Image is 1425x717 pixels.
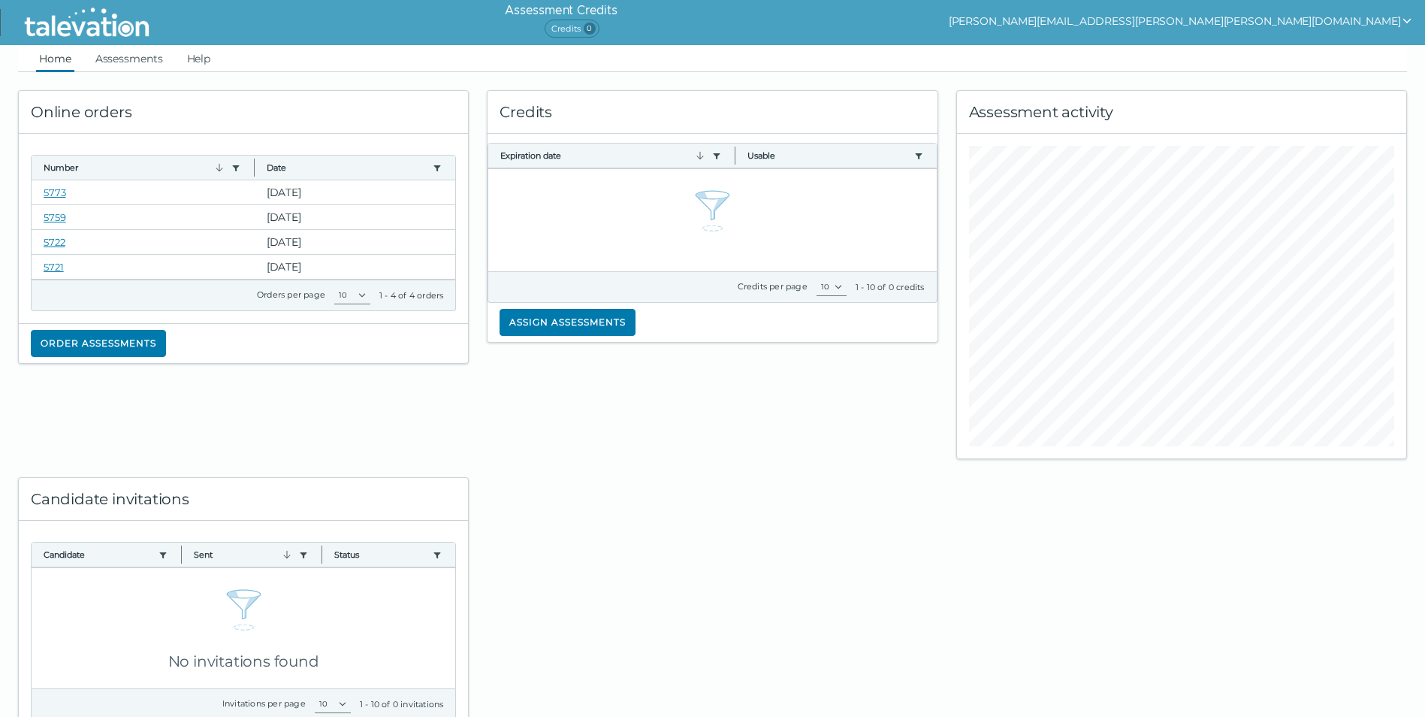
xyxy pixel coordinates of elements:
[44,261,64,273] a: 5721
[168,652,319,670] span: No invitations found
[36,45,74,72] a: Home
[249,151,259,183] button: Column resize handle
[44,549,152,561] button: Candidate
[957,91,1406,134] div: Assessment activity
[184,45,214,72] a: Help
[747,150,908,162] button: Usable
[500,309,636,336] button: Assign assessments
[19,478,468,521] div: Candidate invitations
[177,538,186,570] button: Column resize handle
[267,162,427,174] button: Date
[584,23,596,35] span: 0
[222,698,306,709] label: Invitations per page
[44,236,65,248] a: 5722
[949,12,1413,30] button: show user actions
[738,281,808,292] label: Credits per page
[194,549,292,561] button: Sent
[31,330,166,357] button: Order assessments
[18,4,155,41] img: Talevation_Logo_Transparent_white.png
[379,289,443,301] div: 1 - 4 of 4 orders
[92,45,166,72] a: Assessments
[334,549,427,561] button: Status
[255,230,456,254] clr-dg-cell: [DATE]
[255,255,456,279] clr-dg-cell: [DATE]
[19,91,468,134] div: Online orders
[44,186,66,198] a: 5773
[856,281,925,293] div: 1 - 10 of 0 credits
[44,162,225,174] button: Number
[360,698,444,710] div: 1 - 10 of 0 invitations
[255,180,456,204] clr-dg-cell: [DATE]
[488,91,937,134] div: Credits
[317,538,327,570] button: Column resize handle
[44,211,66,223] a: 5759
[500,150,706,162] button: Expiration date
[505,2,617,20] h6: Assessment Credits
[257,289,325,300] label: Orders per page
[730,139,740,171] button: Column resize handle
[255,205,456,229] clr-dg-cell: [DATE]
[545,20,599,38] span: Credits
